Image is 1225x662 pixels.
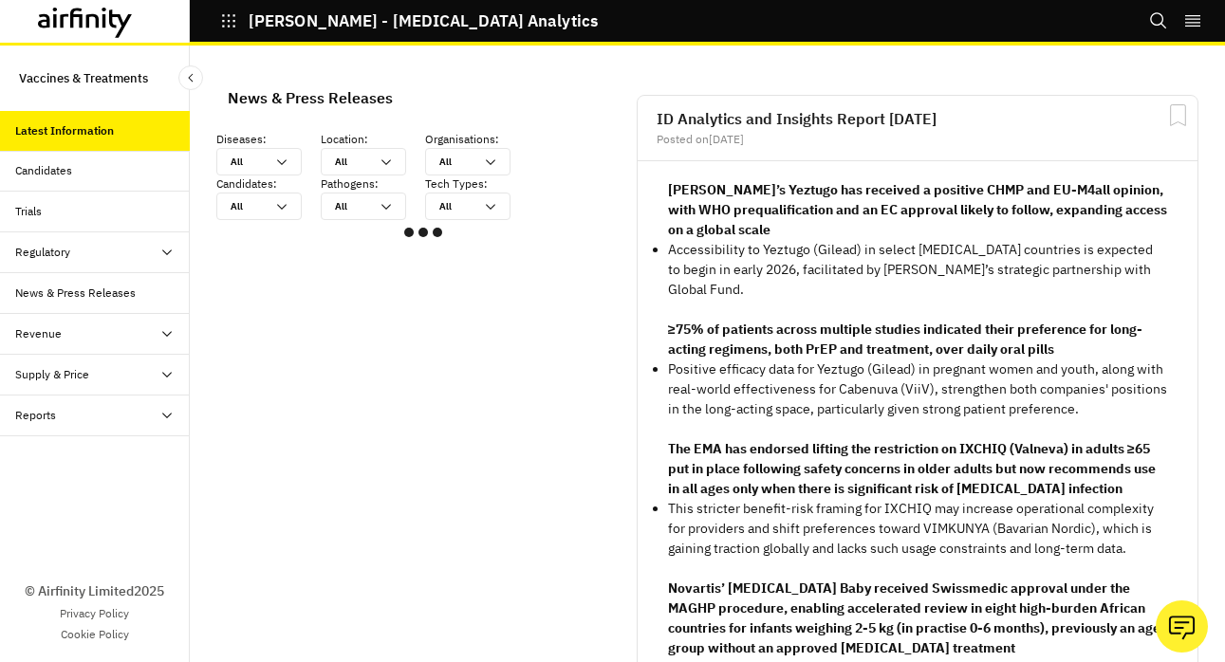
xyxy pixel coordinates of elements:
p: This stricter benefit-risk framing for IXCHIQ may increase operational complexity for providers a... [668,499,1167,559]
div: Regulatory [15,244,70,261]
div: Posted on [DATE] [657,134,1179,145]
p: Diseases : [216,131,321,148]
p: © Airfinity Limited 2025 [25,581,164,601]
div: Reports [15,407,56,424]
strong: The EMA has endorsed lifting the restriction on IXCHIQ (Valneva) in adults ≥65 put in place follo... [668,440,1156,497]
p: Tech Types : [425,175,529,193]
button: Ask our analysts [1156,600,1208,653]
div: News & Press Releases [228,83,393,112]
button: [PERSON_NAME] - [MEDICAL_DATA] Analytics [220,5,598,37]
p: Location : [321,131,425,148]
p: Organisations : [425,131,529,148]
h2: ID Analytics and Insights Report [DATE] [657,111,1179,126]
div: Trials [15,203,42,220]
div: Revenue [15,325,62,342]
p: [PERSON_NAME] - [MEDICAL_DATA] Analytics [249,12,598,29]
div: Latest Information [15,122,114,139]
a: Privacy Policy [60,605,129,622]
p: Accessibility to Yeztugo (Gilead) in select [MEDICAL_DATA] countries is expected to begin in earl... [668,240,1167,300]
p: Pathogens : [321,175,425,193]
p: Positive efficacy data for Yeztugo (Gilead) in pregnant women and youth, along with real-world ef... [668,359,1167,419]
button: Close Sidebar [178,65,203,90]
div: Candidates [15,162,72,179]
p: Candidates : [216,175,321,193]
p: Vaccines & Treatments [19,61,148,96]
div: News & Press Releases [15,285,136,302]
a: Cookie Policy [61,626,129,643]
strong: [PERSON_NAME]’s Yeztugo has received a positive CHMP and EU-M4all opinion, with WHO prequalificat... [668,181,1167,238]
svg: Bookmark Report [1166,103,1190,127]
strong: Novartis’ [MEDICAL_DATA] Baby received Swissmedic approval under the MAGHP procedure, enabling ac... [668,579,1160,656]
div: Supply & Price [15,366,89,383]
strong: ≥75% of patients across multiple studies indicated their preference for long-acting regimens, bot... [668,321,1142,358]
button: Search [1149,5,1168,37]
